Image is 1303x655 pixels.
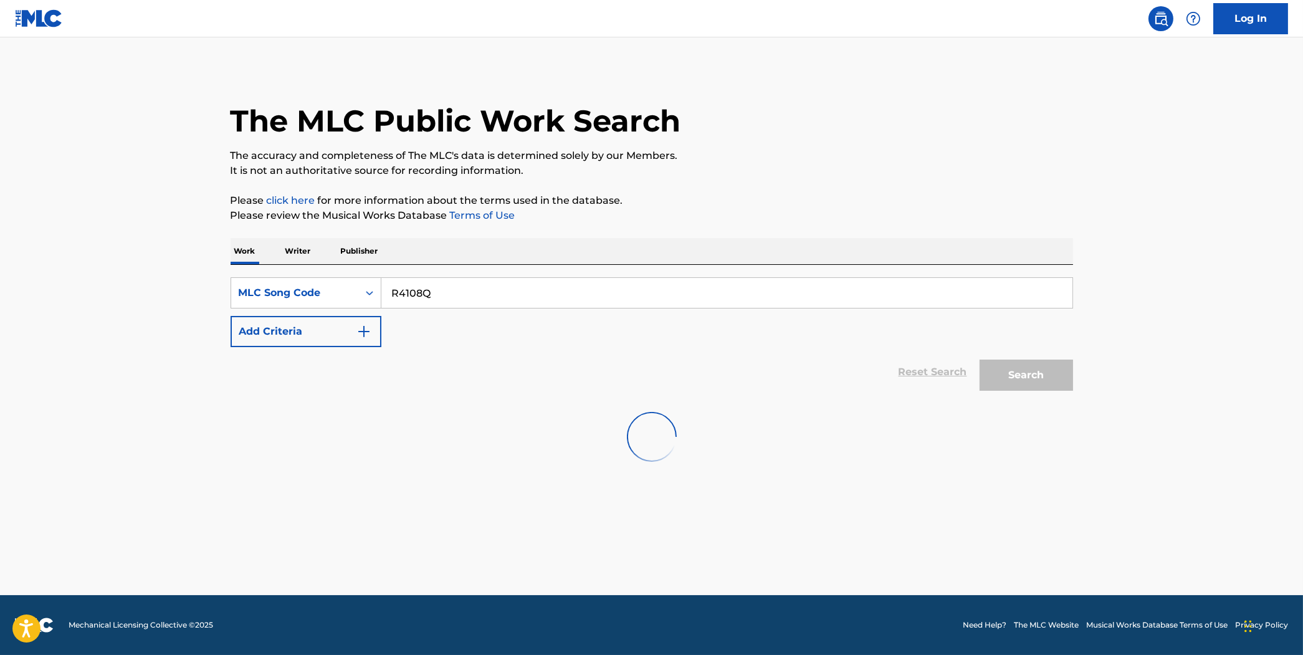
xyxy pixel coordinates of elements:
img: preloader [621,406,683,468]
p: It is not an authoritative source for recording information. [231,163,1073,178]
button: Add Criteria [231,316,381,347]
img: logo [15,618,54,633]
p: Please for more information about the terms used in the database. [231,193,1073,208]
a: Musical Works Database Terms of Use [1086,619,1228,631]
p: The accuracy and completeness of The MLC's data is determined solely by our Members. [231,148,1073,163]
p: Publisher [337,238,382,264]
form: Search Form [231,277,1073,397]
a: Public Search [1148,6,1173,31]
a: Privacy Policy [1235,619,1288,631]
a: The MLC Website [1014,619,1079,631]
span: Mechanical Licensing Collective © 2025 [69,619,213,631]
a: Terms of Use [447,209,515,221]
div: Drag [1244,608,1252,645]
img: 9d2ae6d4665cec9f34b9.svg [356,324,371,339]
a: Log In [1213,3,1288,34]
a: Need Help? [963,619,1006,631]
div: Help [1181,6,1206,31]
img: MLC Logo [15,9,63,27]
div: MLC Song Code [239,285,351,300]
p: Work [231,238,259,264]
p: Please review the Musical Works Database [231,208,1073,223]
h1: The MLC Public Work Search [231,102,681,140]
p: Writer [282,238,315,264]
iframe: Chat Widget [1241,595,1303,655]
img: help [1186,11,1201,26]
a: click here [267,194,315,206]
img: search [1153,11,1168,26]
